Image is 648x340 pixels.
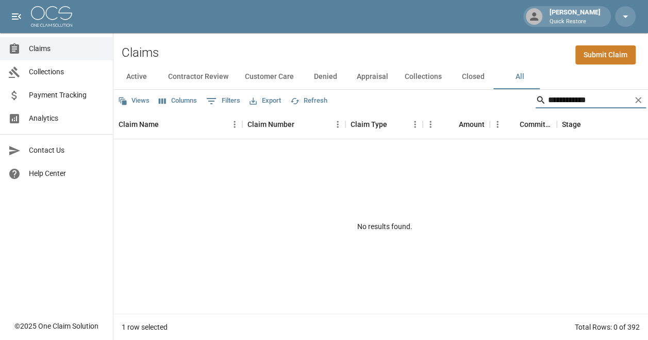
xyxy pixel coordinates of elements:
[351,110,387,139] div: Claim Type
[113,64,160,89] button: Active
[581,117,595,132] button: Sort
[330,117,345,132] button: Menu
[204,93,243,109] button: Show filters
[562,110,581,139] div: Stage
[119,110,159,139] div: Claim Name
[6,6,27,27] button: open drawer
[545,7,605,26] div: [PERSON_NAME]
[247,110,294,139] div: Claim Number
[444,117,459,132] button: Sort
[160,64,237,89] button: Contractor Review
[396,64,450,89] button: Collections
[302,64,348,89] button: Denied
[423,117,438,132] button: Menu
[550,18,601,26] p: Quick Restore
[115,93,152,109] button: Views
[159,117,173,132] button: Sort
[122,45,159,60] h2: Claims
[490,110,557,139] div: Committed Amount
[29,168,105,179] span: Help Center
[29,67,105,77] span: Collections
[242,110,345,139] div: Claim Number
[29,113,105,124] span: Analytics
[407,117,423,132] button: Menu
[459,110,485,139] div: Amount
[247,93,284,109] button: Export
[345,110,423,139] div: Claim Type
[575,322,640,332] div: Total Rows: 0 of 392
[288,93,330,109] button: Refresh
[294,117,309,132] button: Sort
[227,117,242,132] button: Menu
[14,321,98,331] div: © 2025 One Claim Solution
[450,64,496,89] button: Closed
[113,64,648,89] div: dynamic tabs
[496,64,543,89] button: All
[122,322,168,332] div: 1 row selected
[31,6,72,27] img: ocs-logo-white-transparent.png
[630,92,646,108] button: Clear
[490,117,505,132] button: Menu
[348,64,396,89] button: Appraisal
[29,145,105,156] span: Contact Us
[520,110,552,139] div: Committed Amount
[505,117,520,132] button: Sort
[113,110,242,139] div: Claim Name
[156,93,200,109] button: Select columns
[423,110,490,139] div: Amount
[237,64,302,89] button: Customer Care
[387,117,402,132] button: Sort
[29,90,105,101] span: Payment Tracking
[536,92,646,110] div: Search
[29,43,105,54] span: Claims
[575,45,636,64] a: Submit Claim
